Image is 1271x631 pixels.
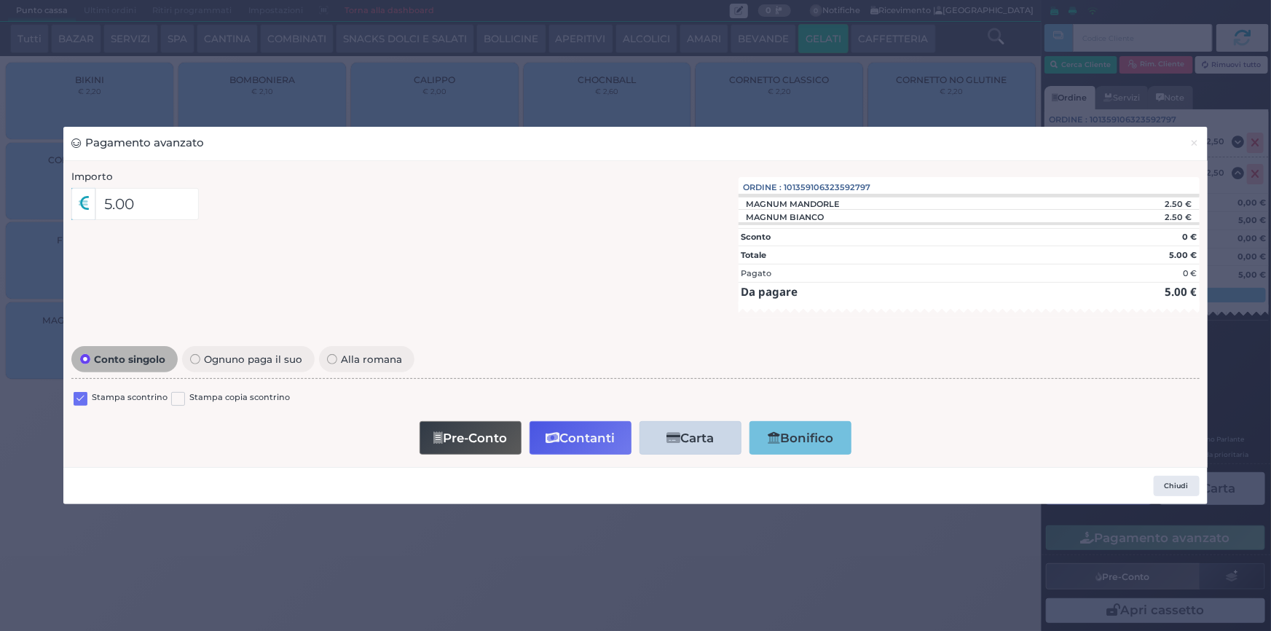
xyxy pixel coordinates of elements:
[1181,127,1207,160] button: Chiudi
[1183,267,1197,280] div: 0 €
[90,354,170,364] span: Conto singolo
[1190,135,1200,151] span: ×
[92,391,168,405] label: Stampa scontrino
[337,354,406,364] span: Alla romana
[784,181,871,194] span: 101359106323592797
[200,354,307,364] span: Ognuno paga il suo
[1084,199,1199,209] div: 2.50 €
[741,232,771,242] strong: Sconto
[749,421,851,454] button: Bonifico
[530,421,631,454] button: Contanti
[1154,476,1200,496] button: Chiudi
[739,212,832,222] div: MAGNUM BIANCO
[71,169,113,184] label: Importo
[741,284,798,299] strong: Da pagare
[71,135,204,152] h3: Pagamento avanzato
[1165,284,1197,299] strong: 5.00 €
[741,250,766,260] strong: Totale
[1182,232,1197,242] strong: 0 €
[1169,250,1197,260] strong: 5.00 €
[640,421,741,454] button: Carta
[744,181,782,194] span: Ordine :
[1084,212,1199,222] div: 2.50 €
[420,421,522,454] button: Pre-Conto
[95,188,200,220] input: Es. 30.99
[741,267,771,280] div: Pagato
[739,199,848,209] div: MAGNUM MANDORLE
[189,391,290,405] label: Stampa copia scontrino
